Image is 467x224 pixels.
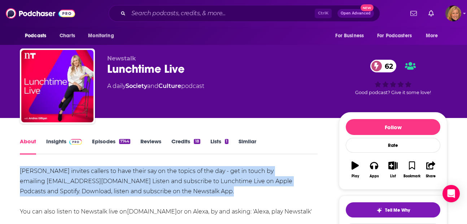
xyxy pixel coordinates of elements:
[109,5,380,22] div: Search podcasts, credits, & more...
[6,7,75,20] img: Podchaser - Follow, Share and Rate Podcasts
[402,157,421,183] button: Bookmark
[69,139,82,145] img: Podchaser Pro
[92,138,130,155] a: Episodes7744
[365,157,383,183] button: Apps
[370,174,379,178] div: Apps
[361,4,374,11] span: New
[422,157,440,183] button: Share
[21,50,93,122] img: Lunchtime Live
[376,207,382,213] img: tell me why sparkle
[341,12,371,15] span: Open Advanced
[119,139,130,144] div: 7744
[346,119,440,135] button: Follow
[140,138,161,155] a: Reviews
[239,138,256,155] a: Similar
[88,31,114,41] span: Monitoring
[346,202,440,217] button: tell me why sparkleTell Me Why
[445,5,461,21] button: Show profile menu
[445,5,461,21] img: User Profile
[426,174,436,178] div: Share
[83,29,123,43] button: open menu
[390,174,396,178] div: List
[171,138,200,155] a: Credits18
[335,31,364,41] span: For Business
[107,55,136,62] span: Newstalk
[377,60,397,72] span: 62
[147,83,158,89] span: and
[158,83,181,89] a: Culture
[194,139,200,144] div: 18
[126,83,147,89] a: Society
[352,174,359,178] div: Play
[421,29,447,43] button: open menu
[127,208,177,215] a: [DOMAIN_NAME]
[210,138,228,155] a: Lists1
[355,90,431,95] span: Good podcast? Give it some love!
[407,7,420,20] a: Show notifications dropdown
[426,31,438,41] span: More
[20,138,36,155] a: About
[128,8,315,19] input: Search podcasts, credits, & more...
[337,9,374,18] button: Open AdvancedNew
[370,60,397,72] a: 62
[346,138,440,153] div: Rate
[377,31,412,41] span: For Podcasters
[445,5,461,21] span: Logged in as LauraHVM
[107,82,204,90] div: A daily podcast
[346,157,365,183] button: Play
[403,174,420,178] div: Bookmark
[372,29,422,43] button: open menu
[55,29,79,43] a: Charts
[442,185,460,202] div: Open Intercom Messenger
[25,31,46,41] span: Podcasts
[46,138,82,155] a: InsightsPodchaser Pro
[385,207,410,213] span: Tell Me Why
[384,157,402,183] button: List
[315,9,332,18] span: Ctrl K
[330,29,373,43] button: open menu
[339,55,447,100] div: 62Good podcast? Give it some love!
[20,166,318,217] div: [PERSON_NAME] invites callers to have their say on the topics of the day - get in touch by emaili...
[225,139,228,144] div: 1
[60,31,75,41] span: Charts
[20,29,56,43] button: open menu
[425,7,437,20] a: Show notifications dropdown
